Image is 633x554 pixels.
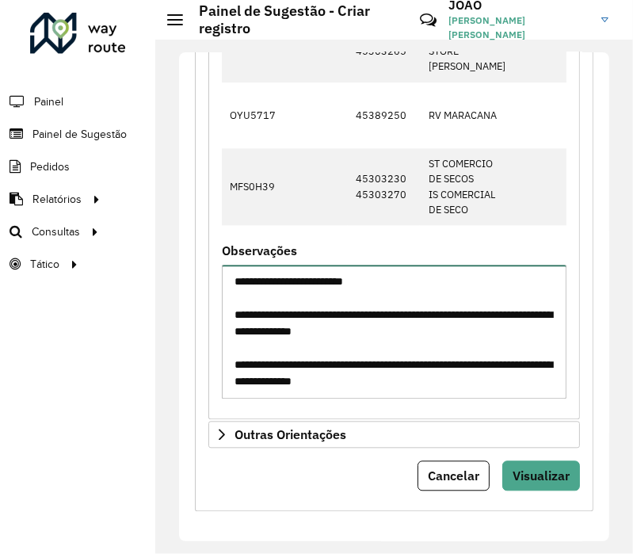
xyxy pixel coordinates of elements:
[418,460,490,491] button: Cancelar
[411,3,445,37] a: Contato Rápido
[222,82,285,148] td: OYU5717
[420,148,513,226] td: ST COMERCIO DE SECOS IS COMERCIAL DE SECO
[235,428,346,441] span: Outras Orientações
[502,460,580,491] button: Visualizar
[428,468,479,483] span: Cancelar
[513,468,570,483] span: Visualizar
[348,82,420,148] td: 45389250
[208,421,580,448] a: Outras Orientações
[30,256,59,273] span: Tático
[32,191,82,208] span: Relatórios
[32,224,80,240] span: Consultas
[34,94,63,110] span: Painel
[183,2,407,36] h2: Painel de Sugestão - Criar registro
[222,148,285,226] td: MFS0H39
[449,13,589,42] span: [PERSON_NAME] [PERSON_NAME]
[420,82,513,148] td: RV MARACANA
[32,126,127,143] span: Painel de Sugestão
[30,159,70,175] span: Pedidos
[348,148,420,226] td: 45303230 45303270
[222,241,297,260] label: Observações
